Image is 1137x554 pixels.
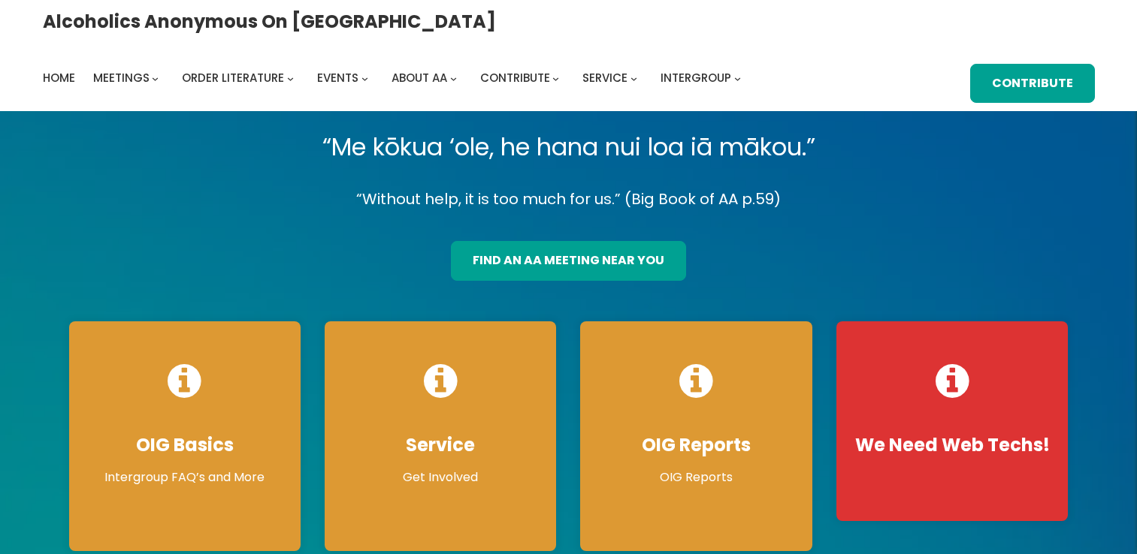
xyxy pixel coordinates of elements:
h4: Service [340,434,541,456]
p: OIG Reports [595,468,797,486]
button: Order Literature submenu [287,75,294,82]
a: Events [317,68,358,89]
button: About AA submenu [450,75,457,82]
p: “Me kōkua ‘ole, he hana nui loa iā mākou.” [57,126,1081,168]
a: Contribute [970,64,1095,104]
button: Events submenu [361,75,368,82]
a: Intergroup [661,68,731,89]
a: find an aa meeting near you [451,241,686,281]
h4: OIG Basics [84,434,286,456]
h4: OIG Reports [595,434,797,456]
button: Contribute submenu [552,75,559,82]
button: Meetings submenu [152,75,159,82]
span: Intergroup [661,70,731,86]
span: Service [582,70,627,86]
a: About AA [392,68,447,89]
nav: Intergroup [43,68,746,89]
button: Service submenu [630,75,637,82]
p: “Without help, it is too much for us.” (Big Book of AA p.59) [57,186,1081,212]
span: Contribute [480,70,550,86]
a: Service [582,68,627,89]
a: Alcoholics Anonymous on [GEOGRAPHIC_DATA] [43,5,496,38]
a: Home [43,68,75,89]
p: Intergroup FAQ’s and More [84,468,286,486]
span: About AA [392,70,447,86]
span: Home [43,70,75,86]
a: Contribute [480,68,550,89]
span: Order Literature [182,70,284,86]
button: Intergroup submenu [734,75,741,82]
h4: We Need Web Techs! [851,434,1053,456]
span: Meetings [93,70,150,86]
p: Get Involved [340,468,541,486]
a: Meetings [93,68,150,89]
span: Events [317,70,358,86]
